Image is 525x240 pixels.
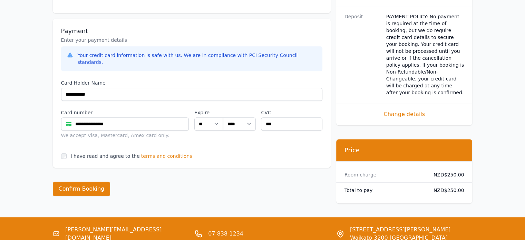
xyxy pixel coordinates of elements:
h3: Price [344,146,464,154]
label: Card number [61,109,189,116]
div: Your credit card information is safe with us. We are in compliance with PCI Security Council stan... [78,52,317,66]
dt: Total to pay [344,187,422,194]
span: Change details [344,110,464,118]
span: terms and conditions [141,153,192,160]
a: 07 838 1234 [208,230,243,238]
label: I have read and agree to the [71,153,140,159]
label: . [223,109,255,116]
label: CVC [261,109,322,116]
label: Card Holder Name [61,79,322,86]
dd: NZD$250.00 [428,171,464,178]
div: We accept Visa, Mastercard, Amex card only. [61,132,189,139]
h3: Payment [61,27,322,35]
dd: NZD$250.00 [428,187,464,194]
p: Enter your payment details [61,37,322,44]
dt: Room charge [344,171,422,178]
label: Expire [194,109,223,116]
button: Confirm Booking [53,182,110,196]
dd: PAYMENT POLICY: No payment is required at the time of booking, but we do require credit card deta... [386,13,464,96]
dt: Deposit [344,13,381,96]
span: [STREET_ADDRESS][PERSON_NAME] [350,225,451,234]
